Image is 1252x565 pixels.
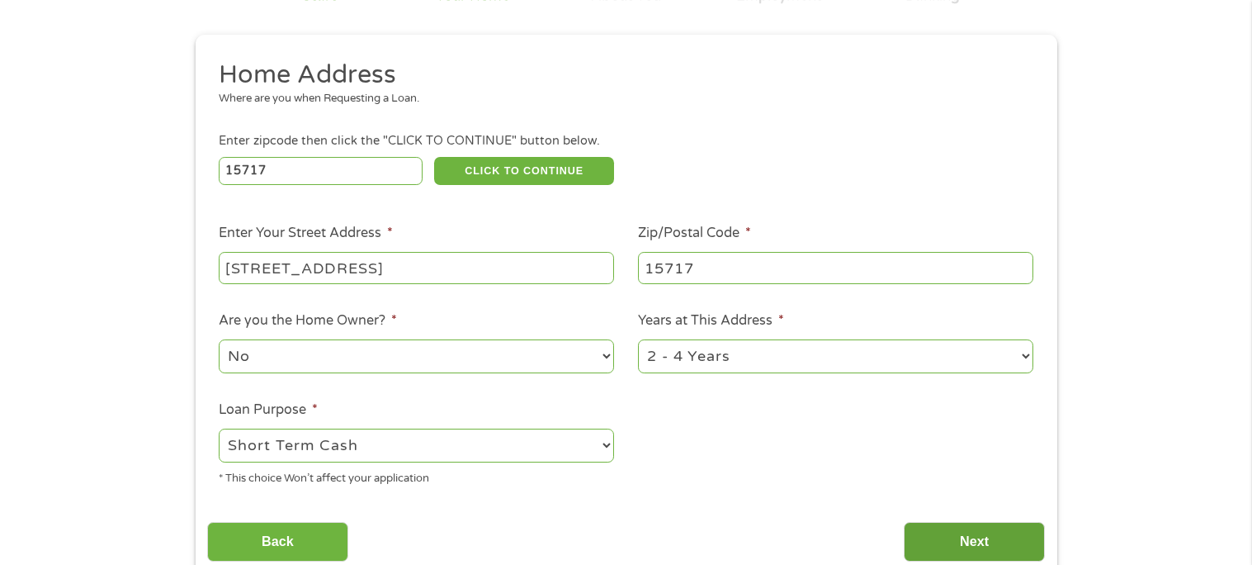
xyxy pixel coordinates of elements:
input: Enter Zipcode (e.g 01510) [219,157,423,185]
div: * This choice Won’t affect your application [219,465,614,487]
label: Are you the Home Owner? [219,312,397,330]
div: Enter zipcode then click the "CLICK TO CONTINUE" button below. [219,132,1032,150]
button: CLICK TO CONTINUE [434,157,614,185]
input: 1 Main Street [219,252,614,283]
h2: Home Address [219,59,1021,92]
label: Enter Your Street Address [219,225,393,242]
input: Back [207,522,348,563]
input: Next [904,522,1045,563]
label: Zip/Postal Code [638,225,751,242]
label: Years at This Address [638,312,784,330]
label: Loan Purpose [219,401,318,419]
div: Where are you when Requesting a Loan. [219,91,1021,107]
